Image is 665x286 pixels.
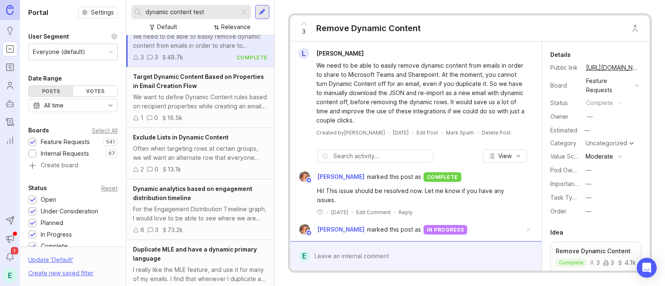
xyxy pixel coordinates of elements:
button: Announcements [2,231,17,246]
div: — [586,179,591,188]
div: 2 [140,165,144,174]
a: Users [2,78,17,93]
a: Portal [2,42,17,56]
a: Exclude Lists in Dynamic ContentOften when targeting rows at certain groups, we will want an alte... [126,128,274,179]
div: Open [41,195,56,204]
label: Importance [550,180,581,187]
div: Details [550,50,571,60]
span: [PERSON_NAME] [317,172,365,181]
div: — [581,125,592,136]
span: Duplicate MLE and have a dynamic primary language [133,246,257,262]
img: member badge [305,230,312,236]
div: Reply [399,209,413,216]
a: Dynamic analytics based on engagement distribution timelineFor the Engagement Distribution Timeli... [126,179,274,240]
div: Date Range [28,73,62,83]
p: 541 [106,139,115,145]
div: Moderate [586,152,613,161]
svg: toggle icon [104,102,117,109]
a: L[PERSON_NAME] [293,48,370,59]
div: — [586,193,591,202]
div: · [394,209,395,216]
a: Changelog [2,115,17,130]
div: complete [236,54,268,61]
div: Planned [41,218,63,227]
div: · [441,129,443,136]
span: [PERSON_NAME] [316,50,364,57]
div: I really like the MLE feature, and use it for many of my emails. I find that whenever I duplicate... [133,265,268,284]
div: · [352,209,353,216]
p: complete [559,259,583,266]
div: Update ' Default ' [28,255,73,269]
button: Close button [627,20,643,37]
div: Under Consideration [41,207,98,216]
label: Value Scale [550,153,582,160]
div: User Segment [28,32,69,42]
div: 6 [140,225,144,235]
div: · [477,129,478,136]
div: Category [550,139,579,148]
img: Bronwen W [297,224,313,235]
span: Settings [91,8,114,17]
div: complete [424,172,461,182]
div: — [586,166,591,175]
button: Mark Spam [446,129,474,136]
div: Edit Post [416,129,438,136]
div: 73.2k [167,225,183,235]
div: Idea [550,227,563,237]
div: Board [550,81,579,90]
div: Delete Post [482,129,511,136]
div: Reset [101,186,118,191]
div: E [299,251,310,262]
a: Ideas [2,23,17,38]
img: member badge [305,177,312,183]
div: We need to be able to easily remove dynamic content from emails in order to share to Microsoft Te... [316,61,525,125]
a: Bronwen W[PERSON_NAME] [294,224,367,235]
div: Public link [550,63,579,72]
div: Create new saved filter [28,269,94,278]
a: Autopilot [2,96,17,111]
div: Estimated [550,127,577,133]
div: — [587,112,593,121]
div: Select All [92,128,118,133]
div: Boards [28,125,49,135]
span: Dynamic analytics based on engagement distribution timeline [133,185,252,201]
div: Status [550,98,579,108]
div: Relevance [221,22,251,32]
label: Order [550,208,566,215]
img: Canny Home [6,5,14,15]
div: 3 [589,260,600,266]
div: We need to be able to easily remove dynamic content from emails in order to share to Microsoft Te... [133,32,268,50]
div: · [388,129,389,136]
time: [DATE] [393,130,409,136]
a: [URL][DOMAIN_NAME] [584,62,642,73]
p: Remove Dynamic Content [556,247,636,255]
label: Task Type [550,194,580,201]
div: Owner [550,112,579,121]
div: L [298,48,309,59]
div: We want to define Dynamic Content rules based on recipient properties while creating an email, ra... [133,93,268,111]
div: Status [28,183,47,193]
p: 67 [108,150,115,157]
div: Open Intercom Messenger [637,258,657,278]
div: 0 [154,113,158,122]
input: Search... [145,7,236,17]
div: 3 [155,225,158,235]
span: marked this post as [367,225,421,234]
div: · [412,129,413,136]
button: Settings [78,7,118,18]
div: 0 [155,165,158,174]
div: E [2,268,17,283]
div: For the Engagement Distribution Timeline graph, I would love to be able to see where we are from ... [133,205,268,223]
button: Notifications [2,249,17,264]
div: 3 [603,260,614,266]
div: in progress [424,225,468,235]
div: 13.1k [167,165,181,174]
div: Votes [73,86,118,96]
a: Bronwen W[PERSON_NAME] [294,171,367,182]
span: 3 [302,27,305,36]
div: 16.5k [167,113,182,122]
div: Default [157,22,177,32]
time: [DATE] [331,209,348,215]
div: 3 [155,53,158,62]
